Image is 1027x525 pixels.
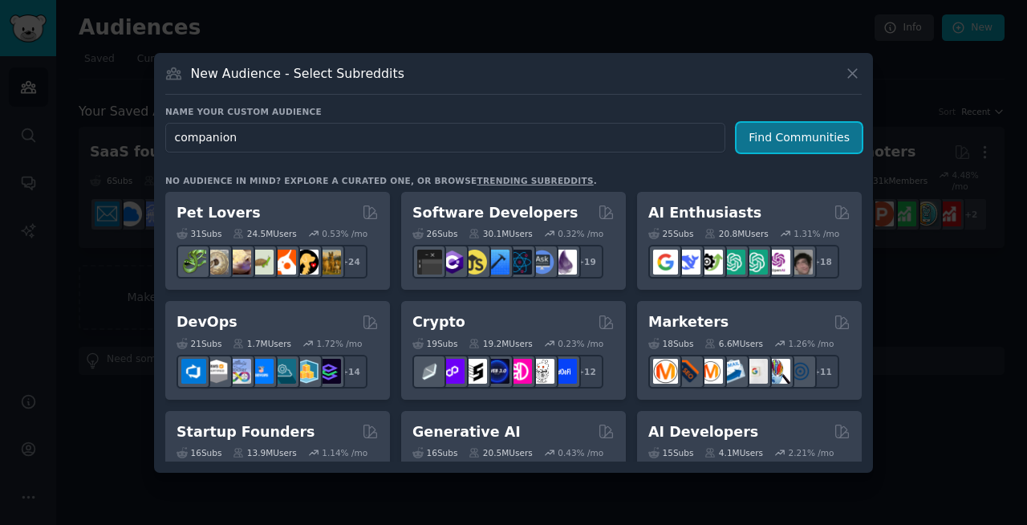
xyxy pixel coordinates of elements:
div: 20.8M Users [704,228,768,239]
div: + 18 [806,245,839,279]
div: 1.7M Users [233,338,291,349]
img: leopardgeckos [226,250,251,275]
div: 16 Sub s [177,447,221,458]
h2: DevOps [177,312,237,332]
img: learnjavascript [462,250,487,275]
img: defiblockchain [507,359,532,384]
img: DeepSeek [676,250,700,275]
img: Docker_DevOps [226,359,251,384]
div: 24.5M Users [233,228,296,239]
div: 31 Sub s [177,228,221,239]
img: googleads [743,359,768,384]
div: 4.1M Users [704,447,763,458]
div: 18 Sub s [648,338,693,349]
img: ethstaker [462,359,487,384]
img: AItoolsCatalog [698,250,723,275]
img: ballpython [204,250,229,275]
img: web3 [485,359,509,384]
div: 16 Sub s [412,447,457,458]
div: 1.72 % /mo [317,338,363,349]
img: software [417,250,442,275]
div: 25 Sub s [648,228,693,239]
img: CryptoNews [530,359,554,384]
a: trending subreddits [477,176,593,185]
img: content_marketing [653,359,678,384]
div: No audience in mind? Explore a curated one, or browse . [165,175,597,186]
img: reactnative [507,250,532,275]
h2: Marketers [648,312,729,332]
div: 30.1M Users [469,228,532,239]
div: 0.53 % /mo [322,228,367,239]
div: 15 Sub s [648,447,693,458]
h2: Software Developers [412,203,578,223]
img: chatgpt_prompts_ [743,250,768,275]
div: 0.43 % /mo [558,447,603,458]
h2: Crypto [412,312,465,332]
div: 6.6M Users [704,338,763,349]
div: 20.5M Users [469,447,532,458]
div: + 19 [570,245,603,279]
img: AskComputerScience [530,250,554,275]
img: AskMarketing [698,359,723,384]
div: 19 Sub s [412,338,457,349]
img: Emailmarketing [721,359,745,384]
div: + 11 [806,355,839,389]
h2: Startup Founders [177,422,315,442]
img: chatgpt_promptDesign [721,250,745,275]
div: 2.21 % /mo [789,447,834,458]
img: herpetology [181,250,206,275]
div: 21 Sub s [177,338,221,349]
img: ethfinance [417,359,442,384]
div: 1.31 % /mo [794,228,839,239]
h2: Pet Lovers [177,203,261,223]
img: OpenAIDev [765,250,790,275]
img: MarketingResearch [765,359,790,384]
img: dogbreed [316,250,341,275]
div: 0.32 % /mo [558,228,603,239]
img: GoogleGeminiAI [653,250,678,275]
div: + 12 [570,355,603,389]
img: azuredevops [181,359,206,384]
img: aws_cdk [294,359,319,384]
img: elixir [552,250,577,275]
div: 1.14 % /mo [322,447,367,458]
h2: Generative AI [412,422,521,442]
img: bigseo [676,359,700,384]
h3: Name your custom audience [165,106,862,117]
img: DevOpsLinks [249,359,274,384]
div: + 14 [334,355,367,389]
button: Find Communities [737,123,862,153]
img: OnlineMarketing [788,359,813,384]
div: 0.23 % /mo [558,338,603,349]
div: 13.9M Users [233,447,296,458]
img: turtle [249,250,274,275]
img: ArtificalIntelligence [788,250,813,275]
div: + 24 [334,245,367,279]
h2: AI Enthusiasts [648,203,761,223]
img: defi_ [552,359,577,384]
h2: AI Developers [648,422,758,442]
input: Pick a short name, like "Digital Marketers" or "Movie-Goers" [165,123,725,153]
img: AWS_Certified_Experts [204,359,229,384]
img: iOSProgramming [485,250,509,275]
img: 0xPolygon [440,359,465,384]
img: cockatiel [271,250,296,275]
img: PetAdvice [294,250,319,275]
div: 1.26 % /mo [789,338,834,349]
img: platformengineering [271,359,296,384]
div: 26 Sub s [412,228,457,239]
h3: New Audience - Select Subreddits [191,65,404,82]
div: 19.2M Users [469,338,532,349]
img: PlatformEngineers [316,359,341,384]
img: csharp [440,250,465,275]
